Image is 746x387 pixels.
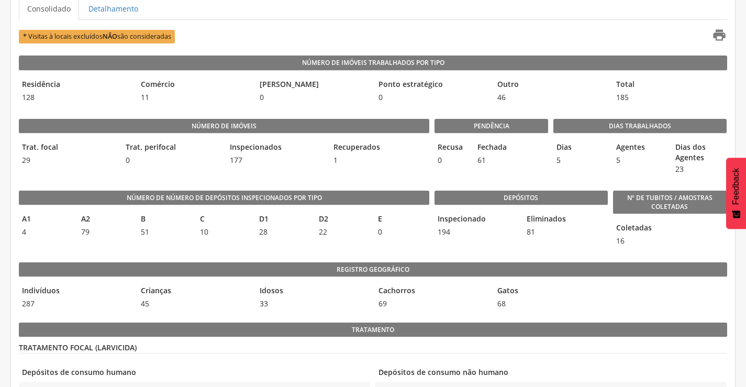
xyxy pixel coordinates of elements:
legend: Pendência [435,119,548,134]
span: 69 [375,298,489,309]
legend: Inspecionado [435,214,518,226]
b: NÃO [103,32,117,41]
span: 0 [375,92,489,103]
legend: Indivíduos [19,285,132,297]
legend: Nº de Tubitos / Amostras coletadas [613,191,727,214]
span: 194 [435,227,518,237]
span: 61 [474,155,509,165]
span: 10 [197,227,251,237]
legend: Coletadas [613,223,619,235]
legend: Total [613,79,727,91]
span: 0 [123,155,221,165]
span: 46 [494,92,608,103]
span: Feedback [731,168,741,205]
legend: [PERSON_NAME] [257,79,370,91]
span: 177 [227,155,325,165]
legend: Trat. focal [19,142,117,154]
i:  [712,28,727,42]
legend: Inspecionados [227,142,325,154]
span: 0 [375,227,429,237]
span: 51 [138,227,192,237]
legend: Recusa [435,142,469,154]
legend: Idosos [257,285,370,297]
span: 68 [494,298,608,309]
legend: Outro [494,79,608,91]
legend: B [138,214,192,226]
legend: Depósitos de consumo não humano [375,367,727,379]
legend: Agentes [613,142,667,154]
legend: C [197,214,251,226]
span: 28 [256,227,310,237]
legend: Cachorros [375,285,489,297]
span: 0 [435,155,469,165]
span: 79 [78,227,132,237]
legend: Tratamento [19,323,727,337]
legend: Recuperados [330,142,429,154]
legend: Dias dos Agentes [672,142,726,163]
span: 5 [613,155,667,165]
span: 23 [672,164,726,174]
legend: Número de Imóveis Trabalhados por Tipo [19,56,727,70]
legend: Dias Trabalhados [553,119,726,134]
legend: Fechada [474,142,509,154]
span: 29 [19,155,117,165]
legend: Registro geográfico [19,262,727,277]
span: 0 [257,92,370,103]
legend: Número de Número de Depósitos Inspecionados por Tipo [19,191,429,205]
span: 81 [524,227,607,237]
span: 287 [19,298,132,309]
legend: A2 [78,214,132,226]
legend: Ponto estratégico [375,79,489,91]
legend: A1 [19,214,73,226]
span: * Visitas à locais excluídos são consideradas [19,30,175,43]
legend: Depósitos de consumo humano [19,367,370,379]
span: 11 [138,92,251,103]
span: 33 [257,298,370,309]
button: Feedback - Mostrar pesquisa [726,158,746,229]
legend: Gatos [494,285,608,297]
legend: D1 [256,214,310,226]
legend: TRATAMENTO FOCAL (LARVICIDA) [19,342,727,353]
legend: Dias [553,142,607,154]
legend: Depósitos [435,191,607,205]
legend: Residência [19,79,132,91]
span: 1 [330,155,429,165]
span: 22 [316,227,370,237]
legend: Crianças [138,285,251,297]
legend: D2 [316,214,370,226]
span: 45 [138,298,251,309]
legend: Comércio [138,79,251,91]
legend: E [375,214,429,226]
span: 5 [553,155,607,165]
legend: Número de imóveis [19,119,429,134]
span: 16 [613,236,619,246]
span: 185 [613,92,727,103]
span: 128 [19,92,132,103]
a:  [706,28,727,45]
span: 4 [19,227,73,237]
legend: Eliminados [524,214,607,226]
legend: Trat. perifocal [123,142,221,154]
